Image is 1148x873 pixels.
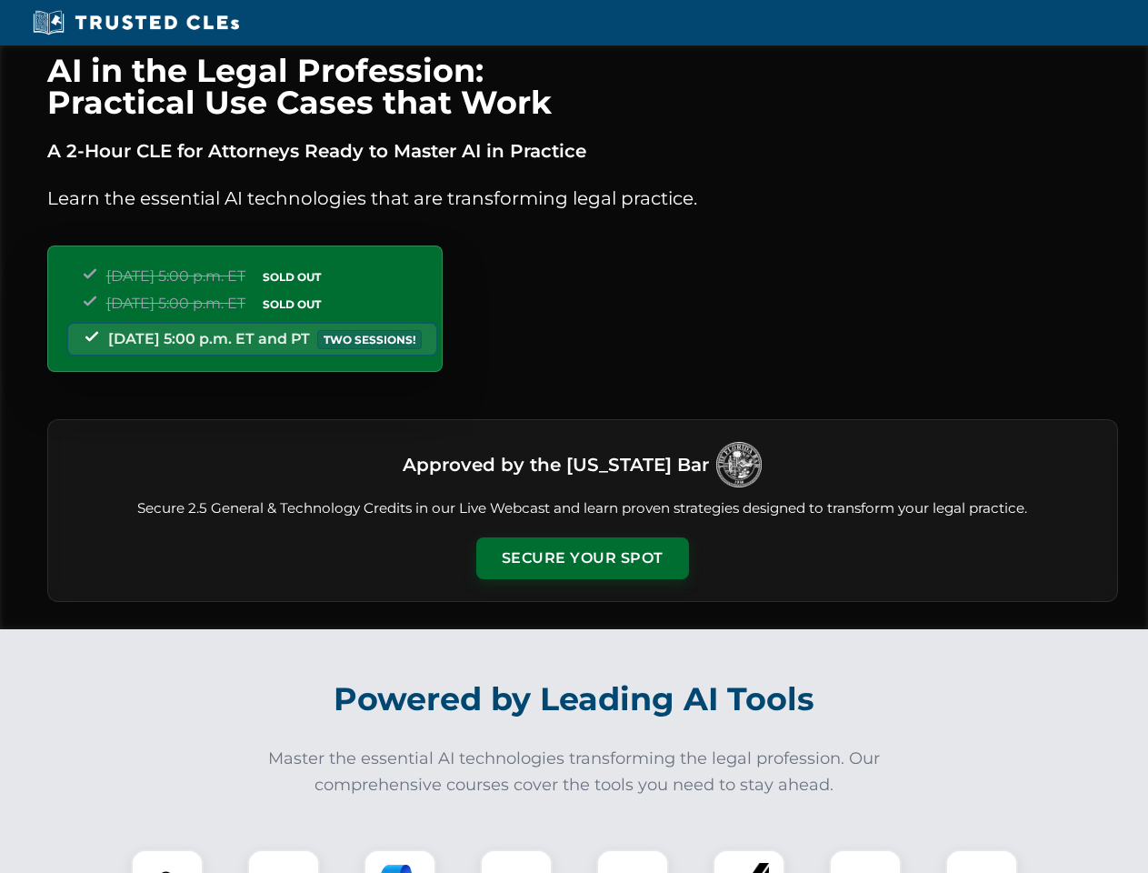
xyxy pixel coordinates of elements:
span: [DATE] 5:00 p.m. ET [106,295,245,312]
span: SOLD OUT [256,295,327,314]
p: Master the essential AI technologies transforming the legal profession. Our comprehensive courses... [256,746,893,798]
h3: Approved by the [US_STATE] Bar [403,448,709,481]
button: Secure Your Spot [476,537,689,579]
span: [DATE] 5:00 p.m. ET [106,267,245,285]
h1: AI in the Legal Profession: Practical Use Cases that Work [47,55,1118,118]
h2: Powered by Leading AI Tools [71,667,1078,731]
span: SOLD OUT [256,267,327,286]
img: Trusted CLEs [27,9,245,36]
img: Logo [716,442,762,487]
p: Learn the essential AI technologies that are transforming legal practice. [47,184,1118,213]
p: Secure 2.5 General & Technology Credits in our Live Webcast and learn proven strategies designed ... [70,498,1095,519]
p: A 2-Hour CLE for Attorneys Ready to Master AI in Practice [47,136,1118,166]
